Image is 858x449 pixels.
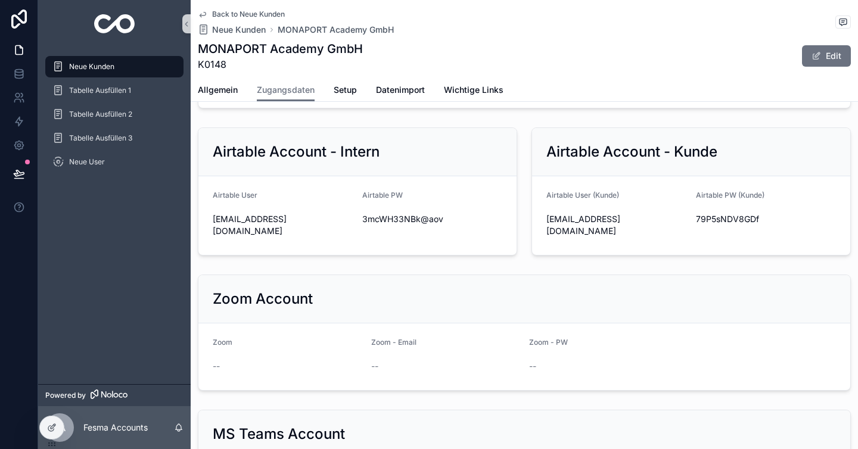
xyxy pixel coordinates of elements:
[45,151,184,173] a: Neue User
[696,213,836,225] span: 79P5sNDV8GDf
[198,10,285,19] a: Back to Neue Kunden
[213,338,232,347] span: Zoom
[444,84,503,96] span: Wichtige Links
[376,84,425,96] span: Datenimport
[802,45,851,67] button: Edit
[213,191,257,199] span: Airtable User
[69,110,132,119] span: Tabelle Ausfüllen 2
[278,24,394,36] a: MONAPORT Academy GmbH
[529,338,568,347] span: Zoom - PW
[45,391,86,400] span: Powered by
[212,10,285,19] span: Back to Neue Kunden
[94,14,135,33] img: App logo
[371,338,416,347] span: Zoom - Email
[45,104,184,125] a: Tabelle Ausfüllen 2
[546,213,686,237] span: [EMAIL_ADDRESS][DOMAIN_NAME]
[213,360,220,372] span: --
[529,360,536,372] span: --
[69,86,131,95] span: Tabelle Ausfüllen 1
[45,80,184,101] a: Tabelle Ausfüllen 1
[371,360,378,372] span: --
[334,79,357,103] a: Setup
[198,57,363,71] span: K0148
[546,191,619,199] span: Airtable User (Kunde)
[257,79,315,102] a: Zugangsdaten
[198,79,238,103] a: Allgemein
[362,213,502,225] span: 3mcWH33NBk@aov
[362,191,403,199] span: Airtable PW
[696,191,764,199] span: Airtable PW (Kunde)
[38,384,191,406] a: Powered by
[198,40,363,57] h1: MONAPORT Academy GmbH
[213,289,313,308] h2: Zoom Account
[198,24,266,36] a: Neue Kunden
[257,84,315,96] span: Zugangsdaten
[334,84,357,96] span: Setup
[213,142,380,161] h2: Airtable Account - Intern
[38,48,191,188] div: scrollable content
[444,79,503,103] a: Wichtige Links
[69,133,132,143] span: Tabelle Ausfüllen 3
[213,213,353,237] span: [EMAIL_ADDRESS][DOMAIN_NAME]
[69,157,105,167] span: Neue User
[198,84,238,96] span: Allgemein
[83,422,148,434] p: Fesma Accounts
[45,127,184,149] a: Tabelle Ausfüllen 3
[546,142,717,161] h2: Airtable Account - Kunde
[212,24,266,36] span: Neue Kunden
[69,62,114,71] span: Neue Kunden
[45,56,184,77] a: Neue Kunden
[213,425,345,444] h2: MS Teams Account
[376,79,425,103] a: Datenimport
